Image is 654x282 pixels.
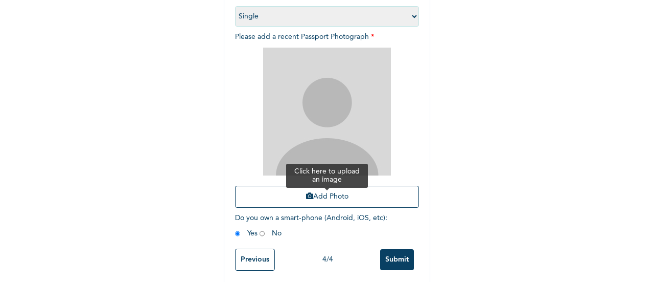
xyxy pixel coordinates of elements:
div: 4 / 4 [275,254,380,265]
span: Please add a recent Passport Photograph [235,33,419,213]
img: Crop [263,48,391,176]
button: Add Photo [235,186,419,208]
span: Do you own a smart-phone (Android, iOS, etc) : Yes No [235,214,387,237]
input: Previous [235,249,275,271]
input: Submit [380,249,414,270]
